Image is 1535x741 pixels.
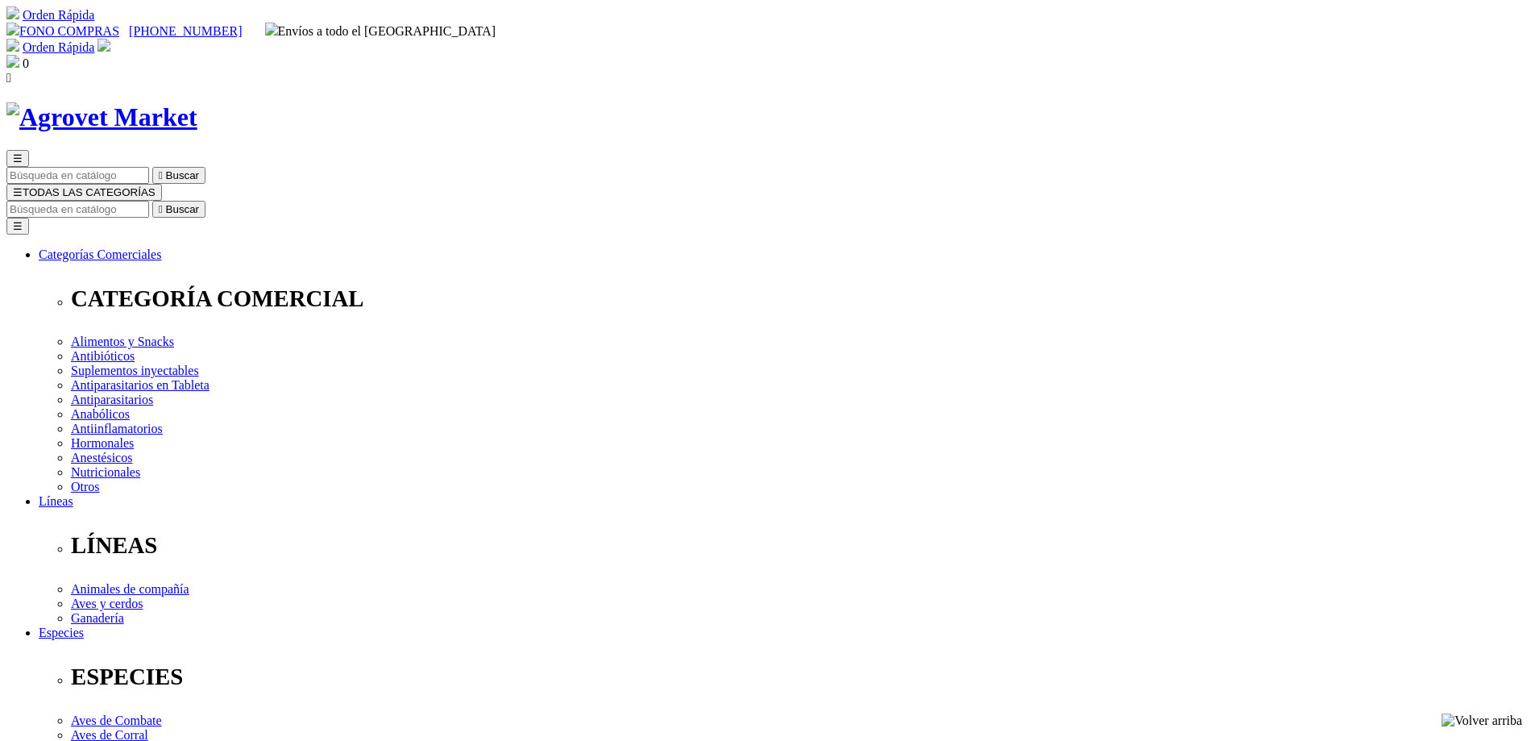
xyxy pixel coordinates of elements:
img: phone.svg [6,23,19,35]
img: shopping-cart.svg [6,39,19,52]
button: ☰ [6,150,29,167]
button:  Buscar [152,201,205,218]
span: 0 [23,56,29,70]
img: Agrovet Market [6,102,197,132]
i:  [159,169,163,181]
i:  [6,71,11,85]
a: Anabólicos [71,407,130,421]
a: Antiinflamatorios [71,422,163,435]
a: Suplementos inyectables [71,364,199,377]
a: Orden Rápida [23,40,94,54]
p: ESPECIES [71,664,1529,690]
a: Hormonales [71,436,134,450]
a: Categorías Comerciales [39,248,161,261]
a: [PHONE_NUMBER] [129,24,242,38]
a: Antiparasitarios [71,393,153,406]
p: LÍNEAS [71,532,1529,559]
span: ☰ [13,152,23,164]
button: ☰TODAS LAS CATEGORÍAS [6,184,162,201]
a: Orden Rápida [23,8,94,22]
span: ☰ [13,186,23,198]
button: ☰ [6,218,29,235]
a: Anestésicos [71,451,132,464]
img: user.svg [97,39,110,52]
span: Buscar [166,169,199,181]
p: CATEGORÍA COMERCIAL [71,285,1529,312]
a: Aves de Combate [71,714,162,727]
input: Buscar [6,167,149,184]
img: Volver arriba [1442,714,1522,728]
a: Ganadería [71,611,124,625]
a: Alimentos y Snacks [71,335,174,348]
span: Envíos a todo el [GEOGRAPHIC_DATA] [265,24,496,38]
img: shopping-bag.svg [6,55,19,68]
a: Antibióticos [71,349,135,363]
button:  Buscar [152,167,205,184]
a: Antiparasitarios en Tableta [71,378,210,392]
a: Especies [39,626,84,639]
a: FONO COMPRAS [6,24,119,38]
a: Nutricionales [71,465,140,479]
span: Buscar [166,203,199,215]
i:  [159,203,163,215]
img: delivery-truck.svg [265,23,278,35]
a: Otros [71,480,100,493]
input: Buscar [6,201,149,218]
a: Animales de compañía [71,582,189,596]
a: Aves y cerdos [71,597,143,610]
a: Acceda a su cuenta de cliente [97,40,110,54]
a: Líneas [39,494,73,508]
img: shopping-cart.svg [6,6,19,19]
